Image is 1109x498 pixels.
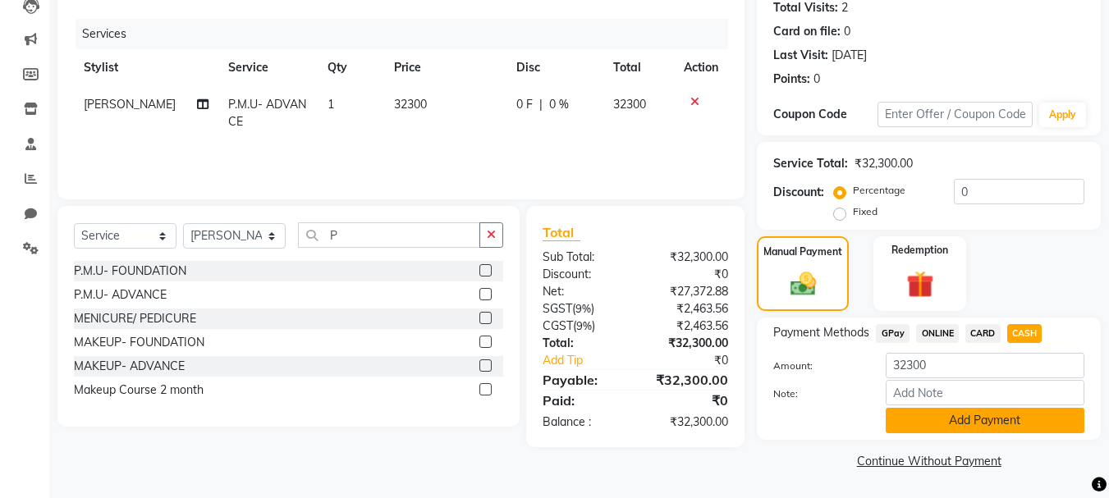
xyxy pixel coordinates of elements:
[635,318,740,335] div: ₹2,463.56
[530,300,635,318] div: ( )
[575,302,591,315] span: 9%
[74,358,185,375] div: MAKEUP- ADVANCE
[74,263,186,280] div: P.M.U- FOUNDATION
[653,352,741,369] div: ₹0
[898,267,942,301] img: _gift.svg
[635,335,740,352] div: ₹32,300.00
[763,244,842,259] label: Manual Payment
[674,49,728,86] th: Action
[760,453,1098,470] a: Continue Without Payment
[886,353,1084,378] input: Amount
[876,324,910,343] span: GPay
[549,96,569,113] span: 0 %
[539,96,543,113] span: |
[74,381,204,399] div: Makeup Course 2 month
[530,318,635,335] div: ( )
[74,286,167,304] div: P.M.U- ADVANCE
[530,335,635,352] div: Total:
[773,324,869,341] span: Payment Methods
[530,370,635,390] div: Payable:
[506,49,603,86] th: Disc
[530,391,635,410] div: Paid:
[832,47,867,64] div: [DATE]
[74,334,204,351] div: MAKEUP- FOUNDATION
[773,184,824,201] div: Discount:
[635,370,740,390] div: ₹32,300.00
[530,249,635,266] div: Sub Total:
[886,380,1084,405] input: Add Note
[916,324,959,343] span: ONLINE
[1007,324,1043,343] span: CASH
[635,413,740,431] div: ₹32,300.00
[773,47,828,64] div: Last Visit:
[886,408,1084,433] button: Add Payment
[965,324,1001,343] span: CARD
[530,413,635,431] div: Balance :
[773,106,877,123] div: Coupon Code
[218,49,318,86] th: Service
[603,49,675,86] th: Total
[74,49,218,86] th: Stylist
[773,23,841,40] div: Card on file:
[635,283,740,300] div: ₹27,372.88
[228,97,306,129] span: P.M.U- ADVANCE
[844,23,850,40] div: 0
[813,71,820,88] div: 0
[855,155,913,172] div: ₹32,300.00
[761,359,873,373] label: Amount:
[782,269,824,299] img: _cash.svg
[891,243,948,258] label: Redemption
[530,266,635,283] div: Discount:
[394,97,427,112] span: 32300
[635,249,740,266] div: ₹32,300.00
[530,352,653,369] a: Add Tip
[384,49,506,86] th: Price
[576,319,592,332] span: 9%
[543,224,580,241] span: Total
[761,386,873,401] label: Note:
[298,222,480,248] input: Search or Scan
[74,310,196,327] div: MENICURE/ PEDICURE
[1039,103,1086,127] button: Apply
[878,102,1033,127] input: Enter Offer / Coupon Code
[328,97,334,112] span: 1
[516,96,533,113] span: 0 F
[613,97,646,112] span: 32300
[635,300,740,318] div: ₹2,463.56
[530,283,635,300] div: Net:
[635,391,740,410] div: ₹0
[318,49,384,86] th: Qty
[853,183,905,198] label: Percentage
[84,97,176,112] span: [PERSON_NAME]
[853,204,878,219] label: Fixed
[773,71,810,88] div: Points:
[635,266,740,283] div: ₹0
[773,155,848,172] div: Service Total:
[543,301,572,316] span: SGST
[543,318,573,333] span: CGST
[76,19,740,49] div: Services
